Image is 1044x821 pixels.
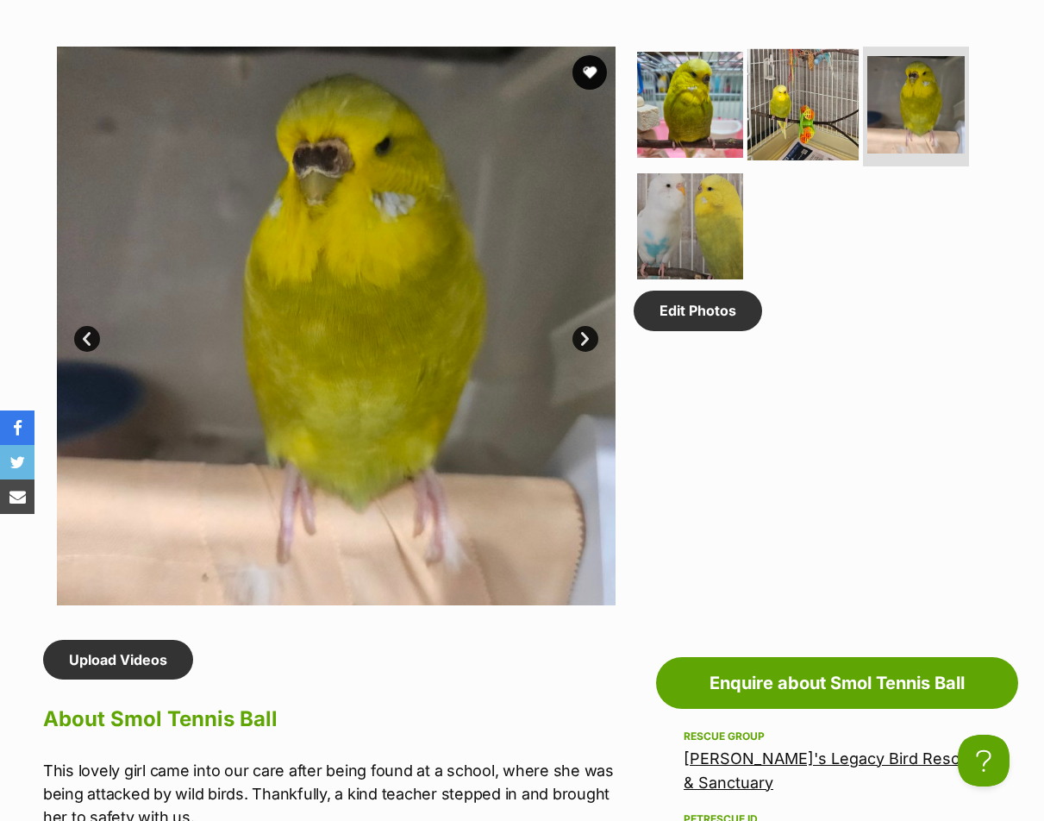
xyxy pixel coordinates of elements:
img: Photo of Smol Tennis Ball [637,173,743,279]
img: Photo of Smol Tennis Ball [867,56,965,154]
img: Photo of Smol Tennis Ball [747,48,859,160]
a: Enquire about Smol Tennis Ball [656,657,1018,709]
div: Rescue group [684,730,991,743]
a: Next [572,326,598,352]
a: [PERSON_NAME]'s Legacy Bird Rescue & Sanctuary [684,749,978,792]
img: Photo of Smol Tennis Ball [57,47,616,605]
img: Photo of Smol Tennis Ball [637,52,743,158]
a: Edit Photos [634,291,762,330]
a: Upload Videos [43,640,193,680]
a: Prev [74,326,100,352]
iframe: Help Scout Beacon - Open [958,735,1010,787]
button: favourite [572,55,607,90]
h2: About Smol Tennis Ball [43,700,622,738]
